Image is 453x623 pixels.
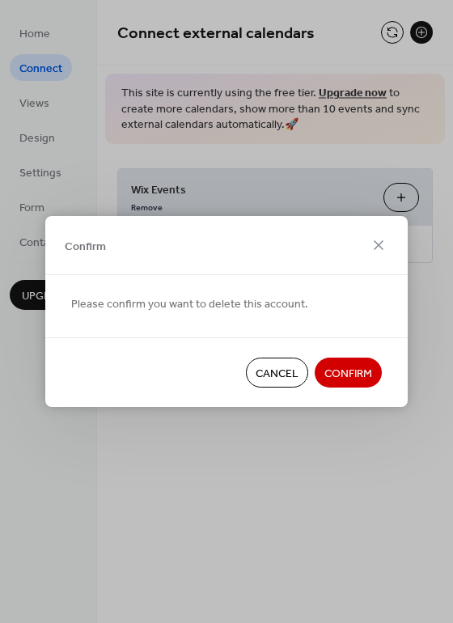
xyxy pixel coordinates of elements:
button: Confirm [315,358,382,388]
span: Cancel [256,366,298,383]
button: Cancel [246,358,308,388]
span: Confirm [324,366,372,383]
span: Please confirm you want to delete this account. [71,296,308,313]
span: Confirm [65,238,106,255]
